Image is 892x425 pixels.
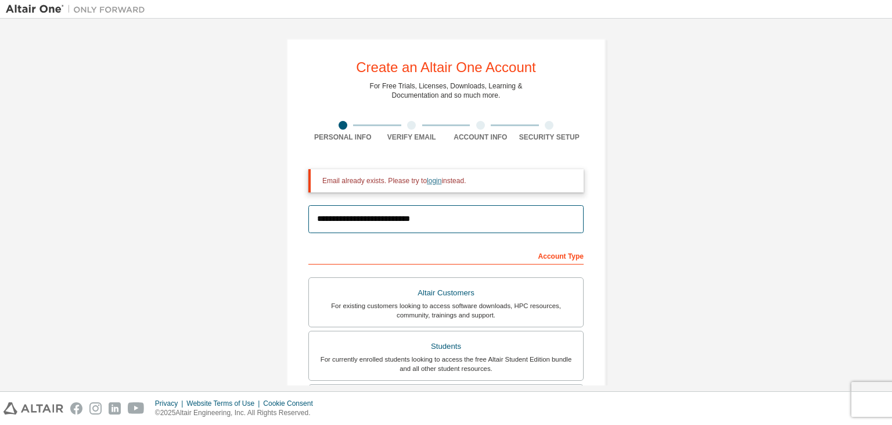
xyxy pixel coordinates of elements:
div: Website Terms of Use [186,399,263,408]
div: Cookie Consent [263,399,319,408]
p: © 2025 Altair Engineering, Inc. All Rights Reserved. [155,408,320,418]
div: Privacy [155,399,186,408]
div: For Free Trials, Licenses, Downloads, Learning & Documentation and so much more. [370,81,523,100]
img: instagram.svg [89,402,102,415]
img: Altair One [6,3,151,15]
img: linkedin.svg [109,402,121,415]
div: Altair Customers [316,285,576,301]
div: Account Info [446,133,515,142]
div: Students [316,338,576,355]
div: Security Setup [515,133,584,142]
div: Account Type [308,246,584,265]
img: youtube.svg [128,402,145,415]
div: For currently enrolled students looking to access the free Altair Student Edition bundle and all ... [316,355,576,373]
div: Personal Info [308,133,377,142]
div: Email already exists. Please try to instead. [322,176,574,185]
div: Create an Altair One Account [356,60,536,74]
div: Verify Email [377,133,447,142]
img: altair_logo.svg [3,402,63,415]
img: facebook.svg [70,402,82,415]
a: login [427,177,441,185]
div: For existing customers looking to access software downloads, HPC resources, community, trainings ... [316,301,576,320]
